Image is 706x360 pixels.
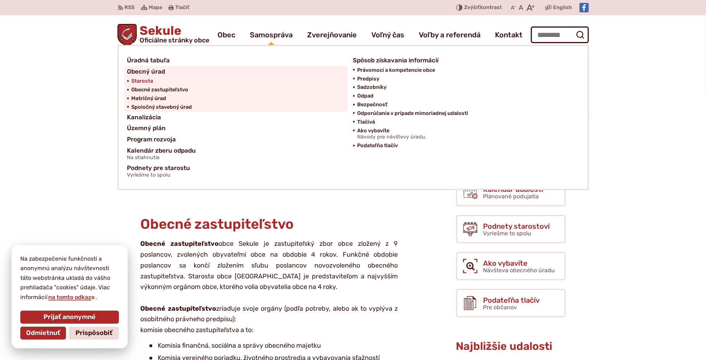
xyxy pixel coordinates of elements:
a: Starosta [132,77,344,86]
span: Obecný úrad [127,66,165,77]
span: Právomoci a kompetencie obce [358,66,435,75]
a: Bezpečnosť [358,100,570,109]
a: Zverejňovanie [307,25,357,45]
span: Program rozvoja [127,134,176,145]
li: Komisia finančná, sociálna a správy obecného majetku [149,340,398,351]
span: Úradná tabuľa [127,55,170,66]
a: Kalendár zberu odpaduNa stiahnutie [127,145,344,163]
span: Pre občanov [483,304,517,311]
span: Oficiálne stránky obce [140,37,209,44]
span: Starosta [132,77,153,86]
a: Program rozvoja [127,134,344,145]
span: Návšteva obecného úradu [483,267,555,274]
span: English [553,3,572,12]
button: Prijať anonymné [20,311,119,324]
a: Právomoci a kompetencie obce [358,66,570,75]
span: Tlačiť [176,5,190,11]
a: Voľný čas [371,25,404,45]
button: Odmietnuť [20,327,66,340]
span: Kanalizácia [127,112,161,123]
a: Úradná tabuľa [127,55,344,66]
span: RSS [125,3,135,12]
span: Návody pre návštevy úradu. [358,134,427,140]
span: Prijať anonymné [44,313,96,321]
a: Kalendár udalostí Plánované podujatia [456,178,566,206]
a: Územný plán [127,123,344,134]
span: Predpisy [358,75,380,83]
a: Logo Sekule, prejsť na domovskú stránku. [117,24,210,46]
span: Mapa [149,3,162,12]
a: Sadzobníky [358,83,570,92]
span: Obecné zastupiteľstvo [141,216,294,232]
span: kontrast [464,5,502,11]
span: Podnety starostovi [483,222,550,230]
span: Ako vybavíte [483,259,555,267]
a: Samospráva [250,25,293,45]
a: Podnety pre starostuVyriešme to spolu [127,162,570,180]
span: Bezpečnosť [358,100,388,109]
a: Matričný úrad [132,94,344,103]
span: Kalendár udalostí [483,185,544,193]
span: Spoločný stavebný úrad [132,103,192,112]
a: Spôsob získavania informácií [353,55,570,66]
a: Predpisy [358,75,570,83]
span: Podnety pre starostu [127,162,190,180]
span: Prispôsobiť [75,329,112,337]
strong: Obecné zastupiteľstvo [141,240,219,248]
span: Odpad [358,92,374,100]
a: Obecný úrad [127,66,344,77]
span: Matričný úrad [132,94,166,103]
a: Obec [218,25,235,45]
a: Ako vybavíte Návšteva obecného úradu [456,252,566,280]
span: Zvýšiť [464,4,480,11]
a: na tomto odkaze [48,294,95,301]
span: Odmietnuť [26,329,60,337]
span: Tlačivá [358,118,375,127]
span: Spôsob získavania informácií [353,55,439,66]
img: Prejsť na domovskú stránku [117,24,137,46]
span: Obecné zastupiteľstvo [132,86,189,94]
a: Voľby a referendá [419,25,480,45]
a: Kontakt [495,25,523,45]
a: Podnety starostovi Vyriešme to spolu [456,215,566,243]
span: Podateľňa tlačív [483,296,540,304]
span: Vyriešme to spolu [127,172,190,178]
p: obce Sekule je zastupiteľský zbor obce zložený z 9 poslancov, zvolených obyvateľmi obce na obdobi... [141,239,398,335]
span: Vyriešme to spolu [483,230,532,237]
span: Plánované podujatia [483,193,539,200]
a: Podateľňa tlačív Pre občanov [456,289,566,317]
img: Prejsť na Facebook stránku [579,3,589,12]
span: Na stiahnutie [127,155,196,161]
a: Spoločný stavebný úrad [132,103,344,112]
a: Podateľňa tlačív [358,141,570,150]
a: English [552,3,574,12]
span: Podateľňa tlačív [358,141,398,150]
a: Odporúčania v prípade mimoriadnej udalosti [358,109,570,118]
a: Obecné zastupiteľstvo [132,86,344,94]
p: Na zabezpečenie funkčnosti a anonymnú analýzu návštevnosti táto webstránka ukladá do vášho prehli... [20,254,119,302]
span: Územný plán [127,123,166,134]
button: Prispôsobiť [69,327,119,340]
a: Ako vybavíteNávody pre návštevy úradu. [358,127,570,142]
span: Odporúčania v prípade mimoriadnej udalosti [358,109,468,118]
a: Odpad [358,92,570,100]
span: Kalendár zberu odpadu [127,145,196,163]
span: Ako vybavíte [358,127,427,142]
strong: Obecné zastupiteľstvo [141,305,216,313]
span: Sadzobníky [358,83,387,92]
a: Tlačivá [358,118,570,127]
span: Sekule [137,25,209,44]
a: Kanalizácia [127,112,344,123]
h3: Najbližšie udalosti [456,340,566,352]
